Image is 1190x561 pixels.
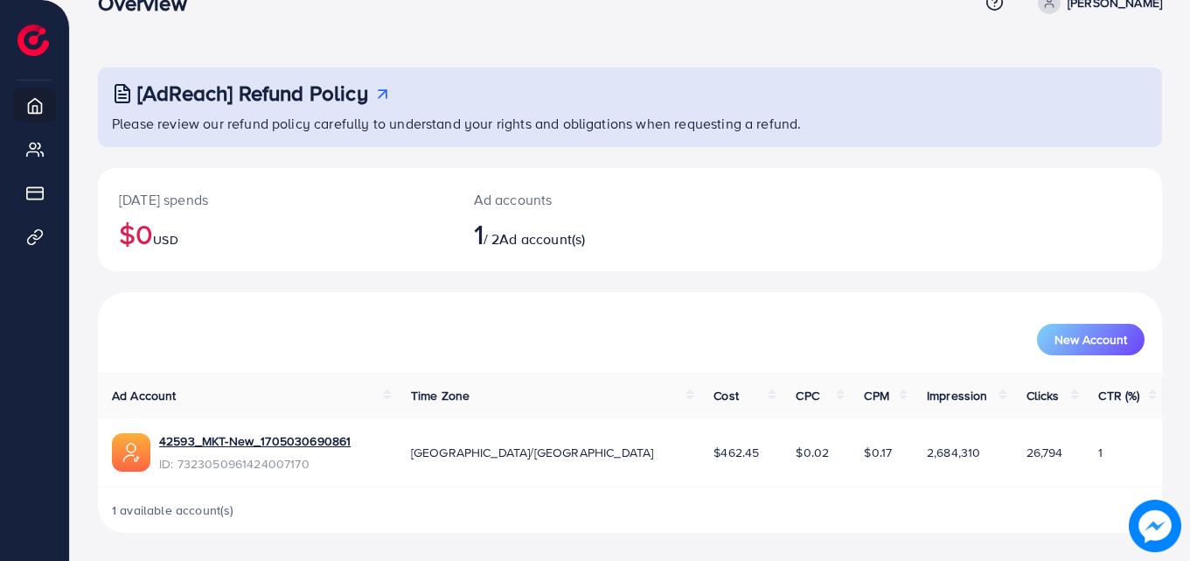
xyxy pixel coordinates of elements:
[112,387,177,404] span: Ad Account
[927,444,980,461] span: 2,684,310
[1098,444,1103,461] span: 1
[864,444,892,461] span: $0.17
[112,113,1152,134] p: Please review our refund policy carefully to understand your rights and obligations when requesti...
[474,217,698,250] h2: / 2
[1054,333,1127,346] span: New Account
[474,189,698,210] p: Ad accounts
[713,387,739,404] span: Cost
[927,387,988,404] span: Impression
[1037,324,1145,355] button: New Account
[153,231,177,249] span: USD
[119,189,432,210] p: [DATE] spends
[411,444,654,461] span: [GEOGRAPHIC_DATA]/[GEOGRAPHIC_DATA]
[796,387,818,404] span: CPC
[1026,387,1060,404] span: Clicks
[864,387,888,404] span: CPM
[713,444,759,461] span: $462.45
[137,81,368,106] h3: [AdReach] Refund Policy
[159,432,351,450] a: 42593_MKT-New_1705030690861
[112,433,150,472] img: ic-ads-acc.e4c84228.svg
[1098,387,1139,404] span: CTR (%)
[499,229,585,249] span: Ad account(s)
[1129,500,1181,552] img: image
[1026,444,1063,461] span: 26,794
[112,501,234,519] span: 1 available account(s)
[474,214,484,254] span: 1
[119,217,432,250] h2: $0
[796,444,829,461] span: $0.02
[159,455,351,473] span: ID: 7323050961424007170
[411,387,470,404] span: Time Zone
[17,25,49,56] img: logo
